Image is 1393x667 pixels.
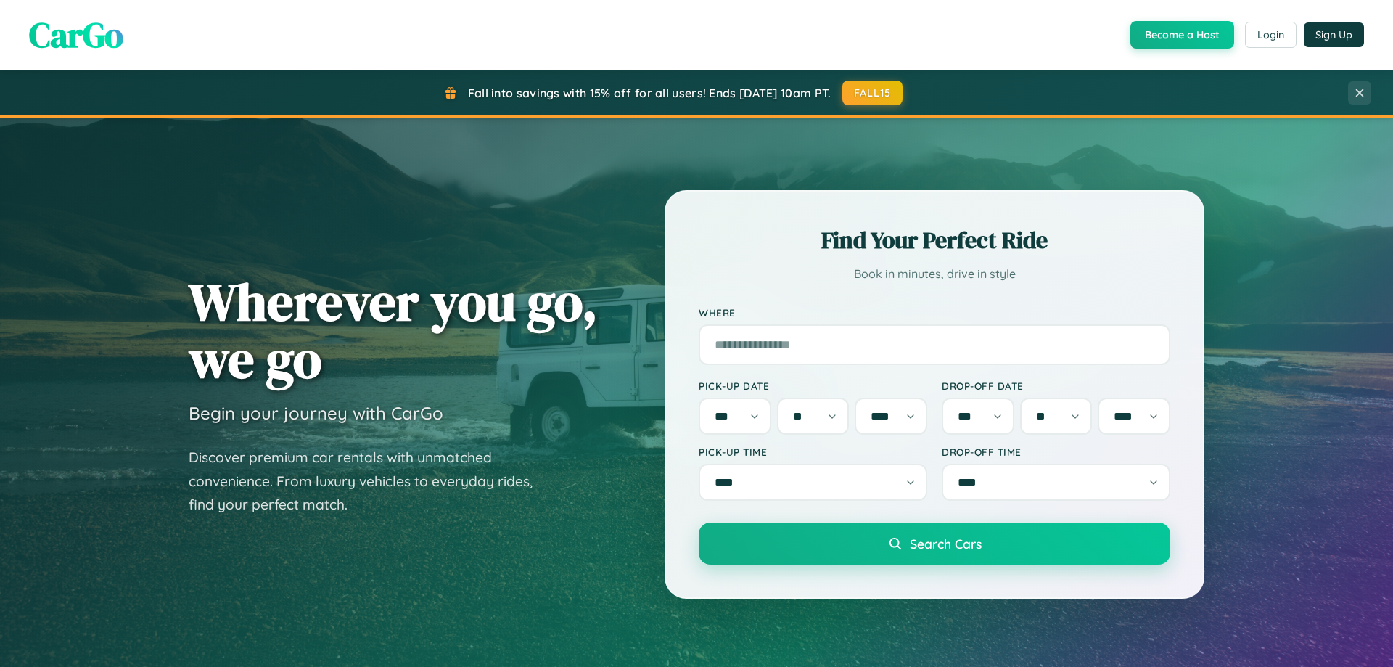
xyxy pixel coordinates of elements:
label: Pick-up Date [699,380,927,392]
label: Drop-off Time [942,446,1170,458]
span: CarGo [29,11,123,59]
span: Fall into savings with 15% off for all users! Ends [DATE] 10am PT. [468,86,831,100]
button: Sign Up [1304,22,1364,47]
label: Where [699,306,1170,319]
h2: Find Your Perfect Ride [699,224,1170,256]
span: Search Cars [910,536,982,552]
button: Login [1245,22,1297,48]
p: Book in minutes, drive in style [699,263,1170,285]
button: FALL15 [842,81,903,105]
h3: Begin your journey with CarGo [189,402,443,424]
p: Discover premium car rentals with unmatched convenience. From luxury vehicles to everyday rides, ... [189,446,551,517]
button: Become a Host [1130,21,1234,49]
button: Search Cars [699,523,1170,565]
h1: Wherever you go, we go [189,273,598,388]
label: Drop-off Date [942,380,1170,392]
label: Pick-up Time [699,446,927,458]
